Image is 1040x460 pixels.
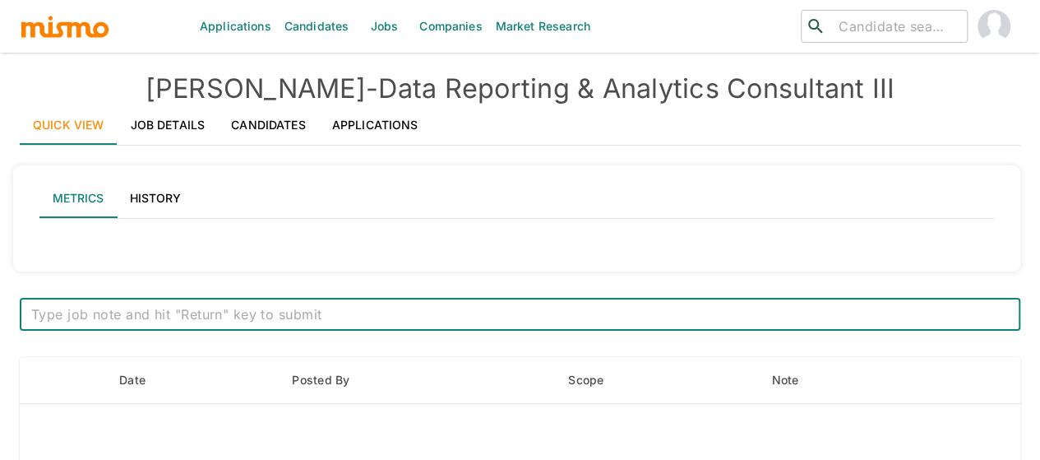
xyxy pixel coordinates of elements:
[39,179,994,218] div: lab API tabs example
[118,105,219,145] a: Job Details
[39,179,117,218] button: Metrics
[978,10,1010,43] img: Maia Reyes
[20,72,1020,105] h4: [PERSON_NAME] - Data Reporting & Analytics Consultant III
[117,179,194,218] button: History
[319,105,432,145] a: Applications
[218,105,319,145] a: Candidates
[555,357,758,404] th: Scope
[20,105,118,145] a: Quick View
[106,357,279,404] th: Date
[20,14,110,39] img: logo
[758,357,934,404] th: Note
[832,15,960,38] input: Candidate search
[279,357,555,404] th: Posted By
